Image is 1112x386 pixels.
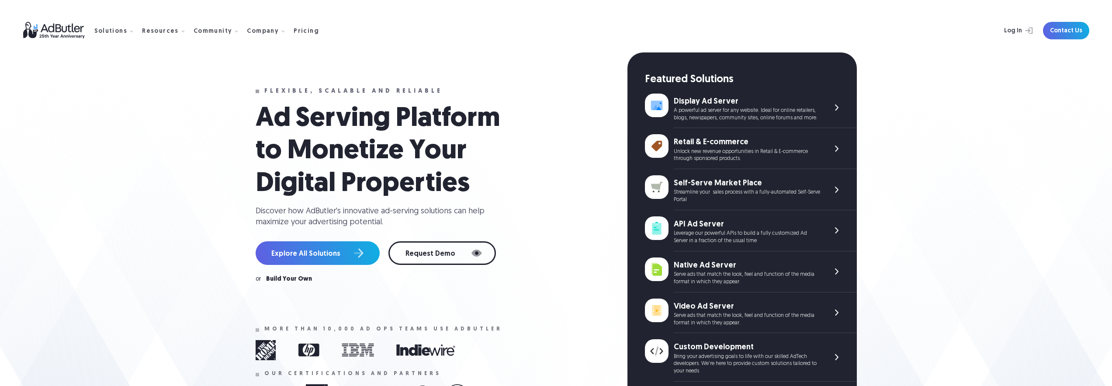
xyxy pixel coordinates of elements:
[674,301,820,312] div: Video Ad Server
[266,276,312,282] a: Build Your Own
[194,28,232,35] div: Community
[674,96,820,107] div: Display Ad Server
[264,88,443,94] div: Flexible, scalable and reliable
[264,371,441,377] div: Our certifications and partners
[645,169,857,210] a: Self-Serve Market Place Streamline your sales process with a fully-automated Self-Serve Portal
[645,87,857,129] a: Display Ad Server A powerful ad server for any website. Ideal for online retailers, blogs, newspa...
[142,28,179,35] div: Resources
[645,251,857,292] a: Native Ad Server Serve ads that match the look, feel and function of the media format in which th...
[674,107,820,122] div: A powerful ad server for any website. Ideal for online retailers, blogs, newspapers, community si...
[674,312,820,327] div: Serve ads that match the look, feel and function of the media format in which they appear.
[674,271,820,286] div: Serve ads that match the look, feel and function of the media format in which they appear.
[645,292,857,334] a: Video Ad Server Serve ads that match the look, feel and function of the media format in which the...
[1043,22,1089,39] a: Contact Us
[645,210,857,251] a: API Ad Server Leverage our powerful APIs to build a fully customized Ad Server in a fraction of t...
[264,326,502,332] div: More than 10,000 ad ops teams use adbutler
[388,241,496,265] a: Request Demo
[247,28,279,35] div: Company
[674,230,820,245] div: Leverage our powerful APIs to build a fully customized Ad Server in a fraction of the usual time
[674,148,820,163] div: Unlock new revenue opportunities in Retail & E-commerce through sponsored products.
[674,353,820,375] div: Bring your advertising goals to life with our skilled AdTech developers. We're here to provide cu...
[981,22,1038,39] a: Log In
[674,189,820,204] div: Streamline your sales process with a fully-automated Self-Serve Portal
[294,27,326,35] a: Pricing
[256,206,492,228] div: Discover how AdButler's innovative ad-serving solutions can help maximize your advertising potent...
[645,73,857,87] div: Featured Solutions
[674,260,820,271] div: Native Ad Server
[674,342,820,353] div: Custom Development
[256,276,261,282] div: or
[645,333,857,382] a: Custom Development Bring your advertising goals to life with our skilled AdTech developers. We're...
[674,178,820,189] div: Self-Serve Market Place
[94,28,128,35] div: Solutions
[256,103,518,201] h1: Ad Serving Platform to Monetize Your Digital Properties
[674,219,820,230] div: API Ad Server
[674,137,820,148] div: Retail & E-commerce
[294,28,319,35] div: Pricing
[645,128,857,169] a: Retail & E-commerce Unlock new revenue opportunities in Retail & E-commerce through sponsored pro...
[256,241,380,265] a: Explore All Solutions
